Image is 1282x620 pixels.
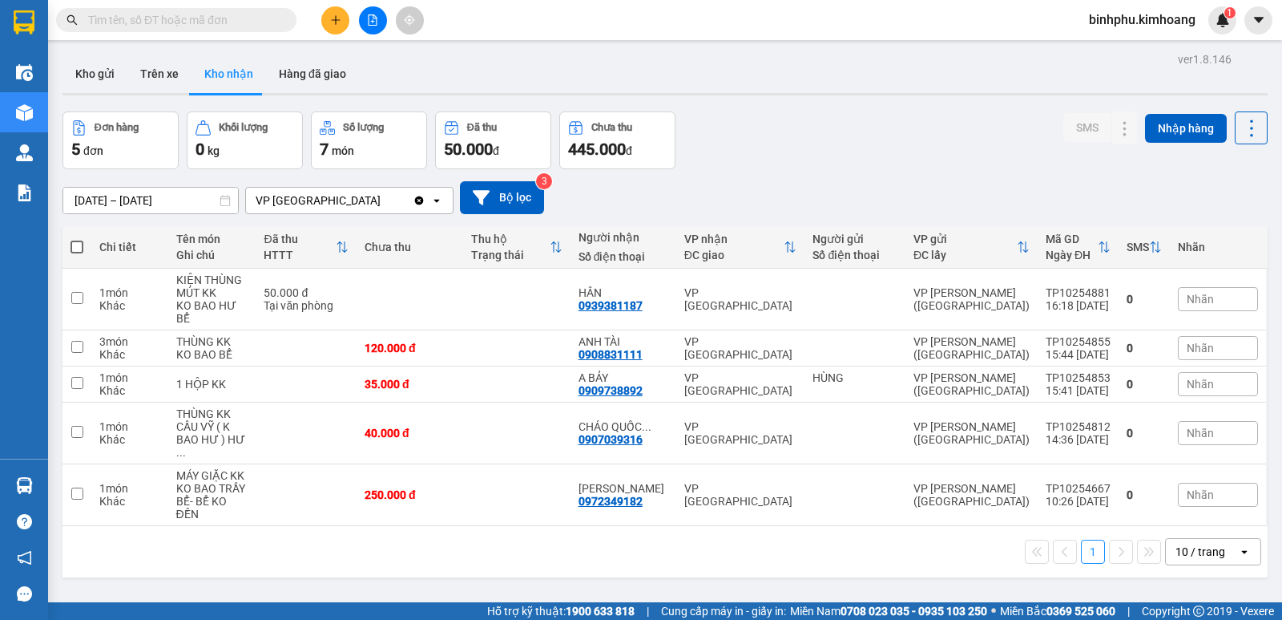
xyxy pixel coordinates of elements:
div: Khác [99,433,160,446]
span: | [1127,602,1130,620]
div: 0 [1127,427,1162,440]
div: 15:44 [DATE] [1046,348,1111,361]
div: 0909738892 [579,384,643,397]
span: Nhãn [1187,378,1214,391]
div: KIỆN THÙNG MÚT KK [176,274,248,299]
div: 0 [1127,488,1162,501]
div: 10:26 [DATE] [1046,495,1111,508]
div: Khác [99,384,160,397]
img: warehouse-icon [16,64,33,81]
span: copyright [1193,606,1204,617]
button: SMS [1063,113,1111,142]
span: Cung cấp máy in - giấy in: [661,602,786,620]
div: VP [PERSON_NAME] ([GEOGRAPHIC_DATA]) [913,482,1030,508]
button: Kho nhận [191,55,266,93]
div: Thu hộ [471,233,549,245]
img: warehouse-icon [16,477,33,494]
div: 50.000 đ [264,286,349,299]
div: Đơn hàng [95,122,139,133]
div: Số điện thoại [579,250,668,263]
div: KO BAO TRẦY BỂ- BỂ KO ĐỀN [176,482,248,521]
svg: open [430,194,443,207]
button: Trên xe [127,55,191,93]
button: 1 [1081,540,1105,564]
img: warehouse-icon [16,144,33,161]
div: ANH HIỀN [579,482,668,495]
div: Khác [99,299,160,312]
div: VP [PERSON_NAME] ([GEOGRAPHIC_DATA]) [913,286,1030,312]
span: question-circle [17,514,32,529]
span: file-add [367,14,378,26]
span: search [67,14,78,26]
div: Nhãn [1178,241,1258,253]
div: CẦU VỸ ( K BAO HƯ ) HƯ KHÔNG ĐỀN [176,420,248,459]
div: Đã thu [264,233,336,245]
img: icon-new-feature [1215,13,1230,27]
span: caret-down [1252,13,1266,27]
span: món [332,144,354,157]
div: 1 món [99,371,160,384]
div: VP [GEOGRAPHIC_DATA] [684,420,797,446]
div: TP10254812 [1046,420,1111,433]
div: 1 món [99,286,160,299]
div: 40.000 đ [365,427,455,440]
span: 50.000 [444,140,493,159]
div: VP [GEOGRAPHIC_DATA] [256,192,381,209]
div: Tại văn phòng [264,299,349,312]
div: Số điện thoại [812,249,897,261]
button: Đã thu50.000đ [435,111,551,169]
span: đ [493,144,499,157]
div: TP10254853 [1046,371,1111,384]
div: 10 / trang [1175,544,1225,560]
div: VP [PERSON_NAME] ([GEOGRAPHIC_DATA]) [913,371,1030,397]
button: Khối lượng0kg [187,111,303,169]
div: 0939381187 [579,299,643,312]
strong: 1900 633 818 [566,605,635,618]
span: plus [330,14,341,26]
div: ĐC lấy [913,249,1017,261]
div: Khối lượng [219,122,268,133]
div: SMS [1127,241,1149,253]
span: Nhãn [1187,342,1214,355]
div: Đã thu [467,122,497,133]
div: VP [PERSON_NAME] ([GEOGRAPHIC_DATA]) [913,420,1030,446]
div: VP gửi [913,233,1017,245]
span: đ [626,144,632,157]
span: Nhãn [1187,293,1214,306]
input: Tìm tên, số ĐT hoặc mã đơn [88,11,277,29]
div: Số lượng [343,122,384,133]
input: Select a date range. [63,188,238,213]
div: TP10254881 [1046,286,1111,299]
div: KO BAO HƯ BỂ [176,299,248,325]
span: ⚪️ [991,608,996,614]
div: 16:18 [DATE] [1046,299,1111,312]
span: ... [176,446,186,459]
div: Khác [99,348,160,361]
div: 120.000 đ [365,342,455,355]
button: Chưa thu445.000đ [559,111,675,169]
div: CHÁO QUỐC ANH [579,420,668,433]
strong: 0708 023 035 - 0935 103 250 [841,605,987,618]
div: Chi tiết [99,241,160,253]
div: 0907039316 [579,433,643,446]
strong: 0369 525 060 [1046,605,1115,618]
div: 0 [1127,342,1162,355]
div: ĐC giao [684,249,784,261]
input: Selected VP Bình Phú. [382,192,384,209]
div: Chưa thu [591,122,632,133]
button: Đơn hàng5đơn [62,111,179,169]
div: VP [GEOGRAPHIC_DATA] [684,371,797,397]
div: 15:41 [DATE] [1046,384,1111,397]
div: 14:36 [DATE] [1046,433,1111,446]
div: 250.000 đ [365,488,455,501]
div: HTTT [264,249,336,261]
th: Toggle SortBy [676,226,805,269]
span: Hỗ trợ kỹ thuật: [487,602,635,620]
div: VP nhận [684,233,784,245]
div: Mã GD [1046,233,1098,245]
button: aim [396,6,424,34]
th: Toggle SortBy [256,226,357,269]
img: logo-vxr [14,10,34,34]
div: Người nhận [579,231,668,244]
div: Chưa thu [365,241,455,253]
